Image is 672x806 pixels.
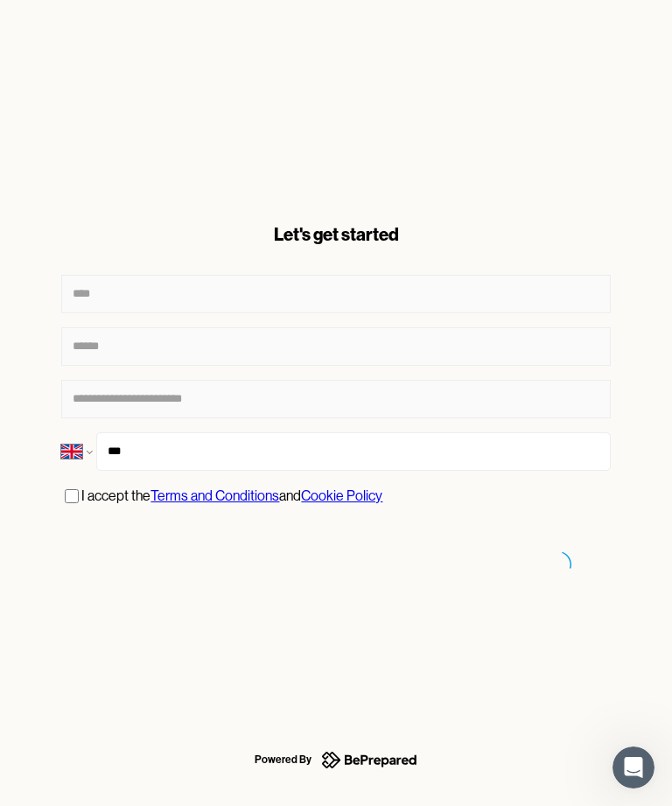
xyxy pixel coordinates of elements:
a: Terms and Conditions [150,487,279,504]
div: Powered By [255,749,311,770]
p: I accept the and [81,485,382,508]
div: Let's get started [61,222,610,247]
iframe: Intercom live chat [612,746,654,788]
a: Cookie Policy [301,487,382,504]
div: oval-loading [545,551,571,578]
